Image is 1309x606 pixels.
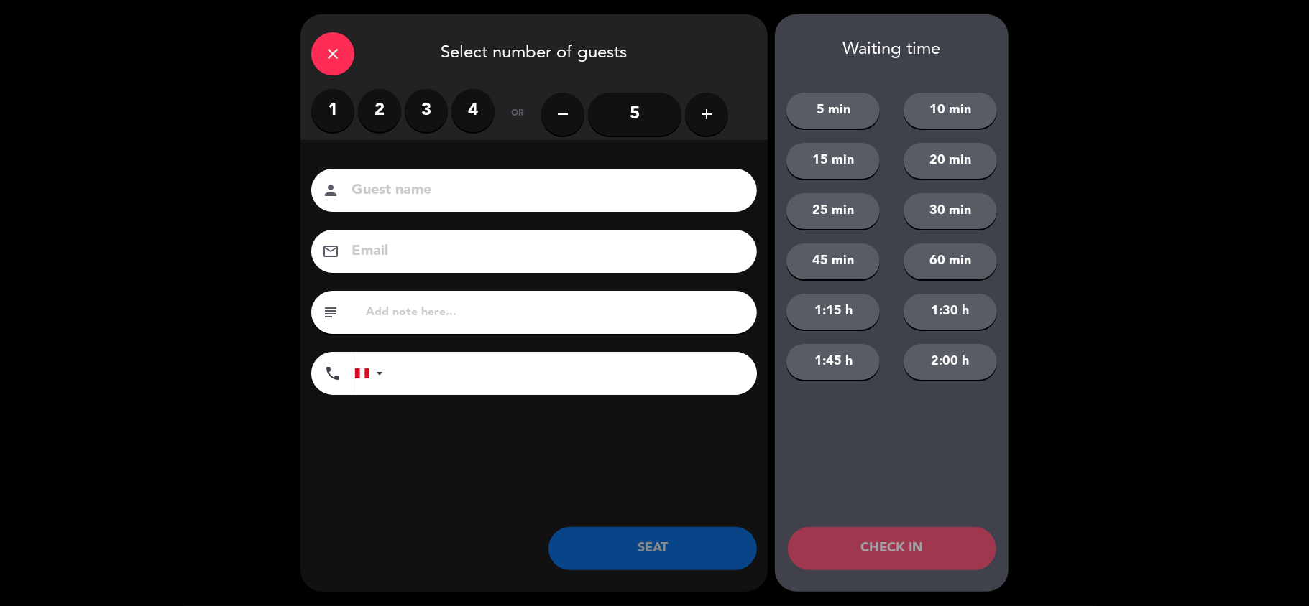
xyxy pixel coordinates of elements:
button: 10 min [904,93,997,129]
button: 1:30 h [904,294,997,330]
button: 30 min [904,193,997,229]
i: add [698,106,715,123]
i: subject [322,304,339,321]
button: CHECK IN [788,527,996,570]
button: 60 min [904,243,997,279]
button: 1:15 h [786,294,880,330]
i: remove [554,106,571,123]
label: 1 [311,89,354,132]
label: 4 [451,89,495,132]
button: 20 min [904,143,997,179]
button: 5 min [786,93,880,129]
input: Email [350,239,738,264]
div: Waiting time [775,39,1009,60]
button: add [685,93,728,136]
input: Guest name [350,178,738,203]
div: or [495,89,541,139]
button: 2:00 h [904,344,997,380]
label: 3 [405,89,448,132]
button: 25 min [786,193,880,229]
div: Peru (Perú): +51 [355,353,388,394]
i: phone [324,365,341,382]
button: 45 min [786,243,880,279]
i: email [322,243,339,260]
button: 15 min [786,143,880,179]
i: person [322,182,339,199]
i: close [324,45,341,62]
label: 2 [358,89,401,132]
button: remove [541,93,584,136]
button: 1:45 h [786,344,880,380]
button: SEAT [548,527,757,570]
div: Select number of guests [300,14,768,89]
input: Add note here... [364,302,746,322]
